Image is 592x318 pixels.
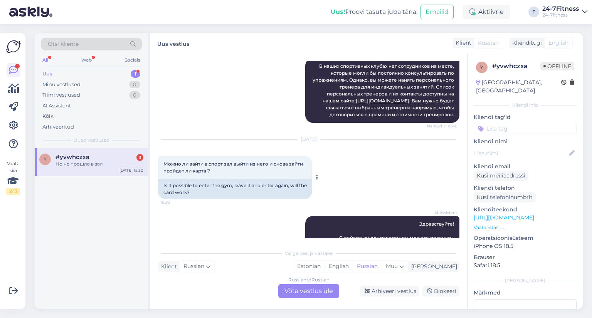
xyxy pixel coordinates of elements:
a: [URL][DOMAIN_NAME] [474,214,534,221]
div: Arhiveeritud [42,123,74,131]
div: Klient [158,263,177,271]
div: Vaata siia [6,160,20,195]
span: Russian [478,39,499,47]
a: 24-7Fitness24-7fitness [542,6,587,18]
button: Emailid [420,5,454,19]
div: 24-7fitness [542,12,579,18]
input: Lisa nimi [474,149,568,157]
p: Märkmed [474,289,577,297]
div: Minu vestlused [42,81,81,89]
label: Uus vestlus [157,38,189,48]
div: [DATE] 15:30 [119,167,143,173]
span: Nähtud ✓ 19:46 [427,123,457,129]
input: Lisa tag [474,123,577,134]
div: Küsi meiliaadressi [474,171,528,181]
img: Askly Logo [6,39,21,54]
div: [GEOGRAPHIC_DATA], [GEOGRAPHIC_DATA] [476,79,561,95]
div: Russian [353,261,382,272]
span: Otsi kliente [48,40,79,48]
b: Uus! [331,8,345,15]
div: [PERSON_NAME] [408,263,457,271]
div: 3 [136,154,143,161]
div: # yvwhczxa [492,62,540,71]
p: Operatsioonisüsteem [474,234,577,242]
p: Kliendi nimi [474,137,577,146]
div: Proovi tasuta juba täna: [331,7,417,17]
div: 2 / 3 [6,188,20,195]
div: Estonian [293,261,325,272]
p: Klienditeekond [474,206,577,214]
div: Kõik [42,112,54,120]
div: AI Assistent [42,102,71,110]
div: Klienditugi [509,39,542,47]
div: Valige keel ja vastake [158,250,459,257]
div: [PERSON_NAME] [474,277,577,284]
span: Muu [386,263,398,269]
div: Blokeeri [422,286,459,296]
div: 24-7Fitness [542,6,579,12]
div: Но не прошла в зал [55,161,143,167]
p: Kliendi tag'id [474,113,577,121]
div: Klient [452,39,471,47]
div: English [325,261,353,272]
div: Socials [123,55,142,65]
p: iPhone OS 18.5 [474,242,577,250]
p: Kliendi telefon [474,184,577,192]
span: В наших спортивных клубах нет сотрудников на месте, которые могли бы постоянно консультировать по... [313,63,455,117]
div: All [41,55,50,65]
p: Kliendi email [474,162,577,171]
span: AI Assistent [428,210,457,216]
div: Is it possible to enter the gym, leave it and enter again, will the card work? [158,179,312,199]
div: [DATE] [158,136,459,143]
span: Offline [540,62,574,70]
div: Web [80,55,93,65]
div: Uus [42,70,52,78]
div: Võta vestlus üle [278,284,339,298]
div: Tiimi vestlused [42,91,80,99]
div: Aktiivne [463,5,510,19]
div: Russian to Russian [288,276,330,283]
div: Arhiveeri vestlus [360,286,419,296]
span: y [44,156,47,162]
span: y [480,64,483,70]
div: 1 [131,70,140,78]
div: 0 [129,91,140,99]
span: 15:30 [160,199,189,205]
span: #yvwhczxa [55,154,89,161]
span: Uued vestlused [74,137,109,144]
p: Vaata edasi ... [474,224,577,231]
div: Kliendi info [474,102,577,109]
span: English [548,39,568,47]
span: Можно ли зайти в спорт зал выйти из него и снова зайти пройдет ли карта ? [163,161,304,174]
p: Brauser [474,253,577,261]
p: Safari 18.5 [474,261,577,269]
span: Russian [183,262,204,271]
div: 0 [129,81,140,89]
div: Küsi telefoninumbrit [474,192,536,203]
div: F [528,7,539,17]
a: [URL][DOMAIN_NAME] [356,98,409,104]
